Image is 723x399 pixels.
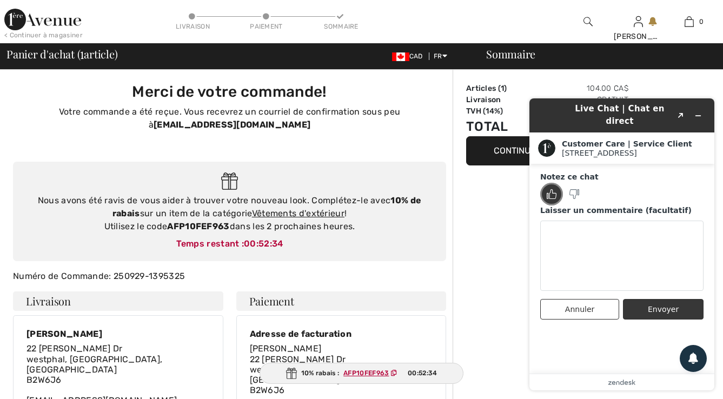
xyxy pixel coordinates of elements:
span: 1 [80,46,84,60]
a: 0 [664,15,714,28]
div: [PERSON_NAME] [614,31,664,42]
img: Gift.svg [286,368,297,379]
h3: Merci de votre commande! [19,83,440,101]
strong: [EMAIL_ADDRESS][DOMAIN_NAME] [154,119,310,130]
td: Articles ( ) [466,83,527,94]
div: Numéro de Commande: 250929-1395325 [6,270,453,283]
td: Livraison [466,94,527,105]
span: Panier d'achat ( article) [6,49,118,59]
span: 00:52:34 [244,238,283,249]
h4: Livraison [13,291,223,311]
div: [PERSON_NAME] [26,329,210,339]
span: 1 [501,84,504,93]
span: 22 [PERSON_NAME] Dr westphal, [GEOGRAPHIC_DATA], [GEOGRAPHIC_DATA] B2W6J6 [26,343,162,385]
div: < Continuer à magasiner [4,30,83,40]
span: 00:52:34 [408,368,437,378]
ins: AFP10FEF963 [343,369,389,377]
div: Sommaire [324,22,356,31]
div: Paiement [250,22,282,31]
img: recherche [583,15,593,28]
td: Total [466,117,527,136]
h4: Paiement [236,291,447,311]
div: Nous avons été ravis de vous aider à trouver votre nouveau look. Complétez-le avec sur un item de... [24,194,435,233]
div: Temps restant : [24,237,435,250]
span: CAD [392,52,427,60]
a: Se connecter [634,16,643,26]
iframe: Trouvez des informations supplémentaires ici [521,90,723,399]
img: Gift.svg [221,172,238,190]
button: Continuer à magasiner [466,136,628,165]
span: 22 [PERSON_NAME] Dr westphal, [GEOGRAPHIC_DATA], [GEOGRAPHIC_DATA] B2W6J6 [250,354,386,396]
div: Livraison [176,22,208,31]
div: 10% rabais : [260,363,464,384]
strong: AFP10FEF963 [167,221,229,231]
p: Votre commande a été reçue. Vous recevrez un courriel de confirmation sous peu à [19,105,440,131]
img: Mes infos [634,15,643,28]
div: Adresse de facturation [250,329,433,339]
span: FR [434,52,447,60]
img: Canadian Dollar [392,52,409,61]
td: TVH (14%) [466,105,527,117]
a: Vêtements d'extérieur [252,208,344,218]
td: 104.00 CA$ [527,83,629,94]
span: 0 [699,17,704,26]
span: [PERSON_NAME] [250,343,322,354]
span: Chat [25,8,48,17]
img: Mon panier [685,15,694,28]
div: Sommaire [473,49,717,59]
img: 1ère Avenue [4,9,81,30]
